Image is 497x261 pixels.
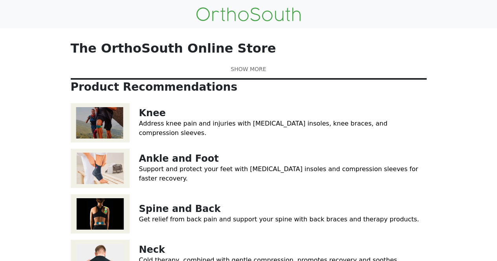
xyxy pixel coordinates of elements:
[139,165,418,182] a: Support and protect your feet with [MEDICAL_DATA] insoles and compression sleeves for faster reco...
[196,7,301,21] img: OrthoSouth
[71,149,130,188] img: Ankle and Foot
[71,80,427,94] p: Product Recommendations
[139,244,165,255] a: Neck
[139,215,419,223] a: Get relief from back pain and support your spine with back braces and therapy products.
[139,108,166,119] a: Knee
[71,194,130,234] img: Spine and Back
[71,103,130,142] img: Knee
[71,41,427,56] p: The OrthoSouth Online Store
[139,120,388,137] a: Address knee pain and injuries with [MEDICAL_DATA] insoles, knee braces, and compression sleeves.
[139,153,219,164] a: Ankle and Foot
[139,203,221,214] a: Spine and Back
